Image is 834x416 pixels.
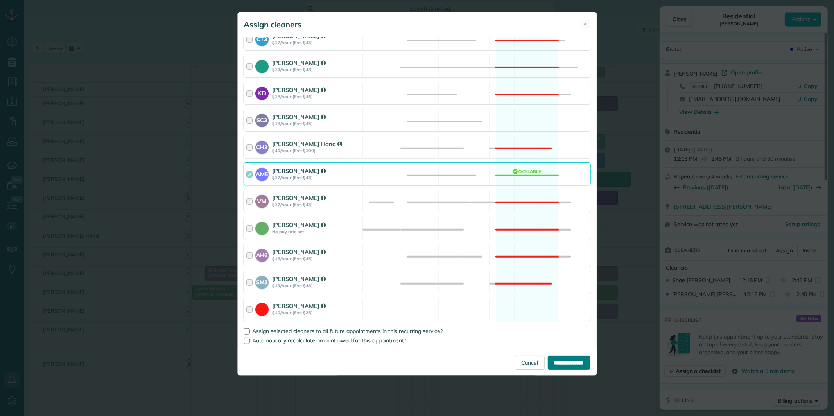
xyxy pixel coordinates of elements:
strong: [PERSON_NAME] [273,113,326,121]
h5: Assign cleaners [244,19,302,30]
strong: $10/hour (Est: $25) [273,310,360,315]
strong: VM [255,195,269,206]
strong: $18/hour (Est: $45) [273,94,360,99]
strong: [PERSON_NAME] [273,59,326,67]
strong: $17/hour (Est: $43) [273,40,360,45]
strong: $19/hour (Est: $48) [273,283,360,288]
strong: No pay rate set [273,229,360,234]
strong: $19/hour (Est: $48) [273,67,360,72]
strong: CH3 [255,141,269,151]
strong: CT3 [255,33,269,43]
strong: AM5 [255,168,269,178]
strong: [PERSON_NAME] [273,302,326,310]
strong: $17/hour (Est: $43) [273,175,360,180]
span: Assign selected cleaners to all future appointments in this recurring service? [253,328,443,335]
strong: [PERSON_NAME] [273,275,326,283]
strong: SM3 [255,276,269,286]
strong: [PERSON_NAME] [273,221,326,229]
strong: [PERSON_NAME] [273,248,326,256]
strong: AH6 [255,249,269,259]
strong: [PERSON_NAME] Hand [273,140,342,148]
strong: $18/hour (Est: $45) [273,121,360,126]
strong: SC3 [255,114,269,124]
strong: [PERSON_NAME] [273,167,326,175]
strong: [PERSON_NAME] [273,194,326,202]
span: ✕ [583,20,588,28]
strong: $18/hour (Est: $45) [273,256,360,261]
a: Cancel [515,356,545,370]
strong: $40/hour (Est: $100) [273,148,360,153]
strong: [PERSON_NAME] [273,86,326,94]
strong: $17/hour (Est: $43) [273,202,360,207]
strong: KD [255,87,269,98]
span: Automatically recalculate amount owed for this appointment? [253,337,407,344]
